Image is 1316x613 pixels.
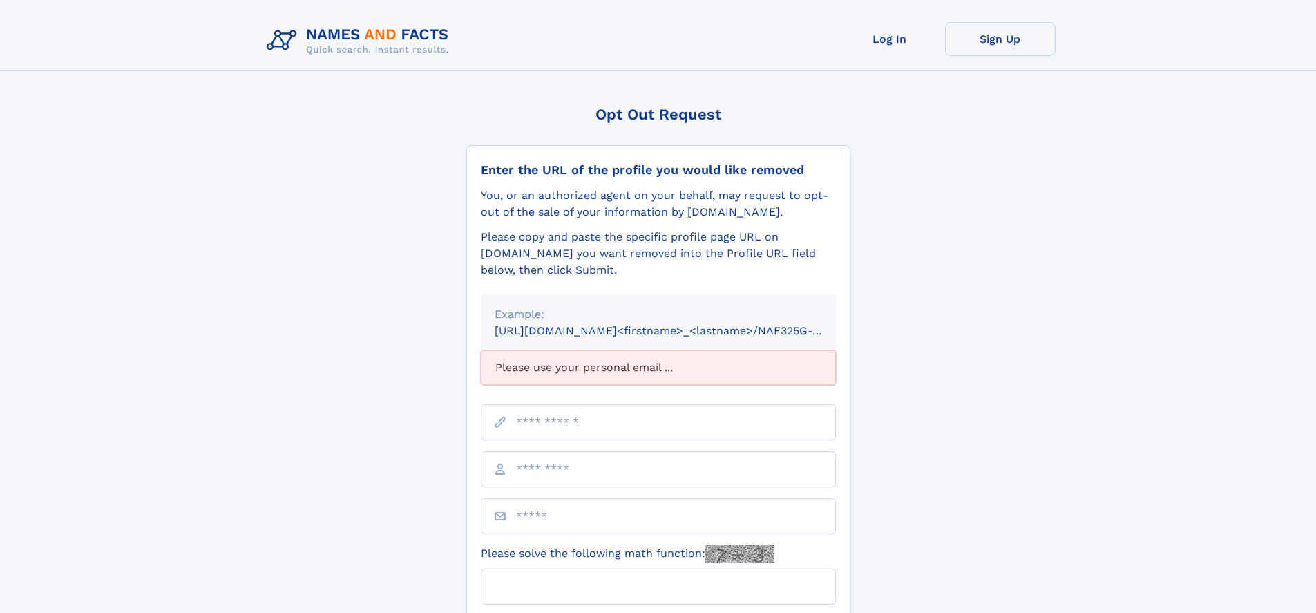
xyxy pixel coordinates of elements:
img: Logo Names and Facts [261,22,460,59]
a: Log In [835,22,945,56]
a: Sign Up [945,22,1056,56]
small: [URL][DOMAIN_NAME]<firstname>_<lastname>/NAF325G-xxxxxxxx [495,324,862,337]
div: You, or an authorized agent on your behalf, may request to opt-out of the sale of your informatio... [481,187,836,220]
div: Opt Out Request [466,106,850,123]
div: Example: [495,306,822,323]
div: Enter the URL of the profile you would like removed [481,162,836,178]
div: Please use your personal email ... [481,350,836,385]
label: Please solve the following math function: [481,545,774,563]
div: Please copy and paste the specific profile page URL on [DOMAIN_NAME] you want removed into the Pr... [481,229,836,279]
